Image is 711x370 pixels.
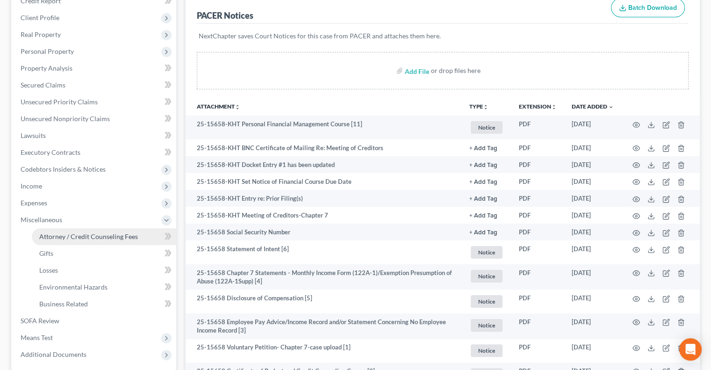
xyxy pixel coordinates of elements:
[235,104,240,110] i: unfold_more
[469,318,504,333] a: Notice
[564,339,621,363] td: [DATE]
[13,144,176,161] a: Executory Contracts
[186,264,462,290] td: 25-15658 Chapter 7 Statements - Monthly Income Form (122A-1)/Exemption Presumption of Abuse (122A...
[21,199,47,207] span: Expenses
[32,228,176,245] a: Attorney / Credit Counseling Fees
[564,207,621,224] td: [DATE]
[511,224,564,240] td: PDF
[469,213,497,219] button: + Add Tag
[21,165,106,173] span: Codebtors Insiders & Notices
[608,104,614,110] i: expand_more
[21,115,110,123] span: Unsecured Nonpriority Claims
[469,228,504,237] a: + Add Tag
[21,350,86,358] span: Additional Documents
[13,77,176,94] a: Secured Claims
[13,110,176,127] a: Unsecured Nonpriority Claims
[564,139,621,156] td: [DATE]
[13,94,176,110] a: Unsecured Priority Claims
[469,343,504,358] a: Notice
[21,216,62,224] span: Miscellaneous
[21,334,53,341] span: Means Test
[13,312,176,329] a: SOFA Review
[511,240,564,264] td: PDF
[471,270,503,283] span: Notice
[197,103,240,110] a: Attachmentunfold_more
[21,30,61,38] span: Real Property
[511,339,564,363] td: PDF
[564,190,621,207] td: [DATE]
[564,156,621,173] td: [DATE]
[13,60,176,77] a: Property Analysis
[186,313,462,339] td: 25-15658 Employee Pay Advice/Income Record and/or Statement Concerning No Employee Income Record [3]
[39,283,108,291] span: Environmental Hazards
[39,300,88,308] span: Business Related
[21,182,42,190] span: Income
[469,162,497,168] button: + Add Tag
[511,173,564,190] td: PDF
[511,264,564,290] td: PDF
[21,64,72,72] span: Property Analysis
[551,104,557,110] i: unfold_more
[469,230,497,236] button: + Add Tag
[469,145,497,152] button: + Add Tag
[186,224,462,240] td: 25-15658 Social Security Number
[39,266,58,274] span: Losses
[431,66,481,75] div: or drop files here
[186,190,462,207] td: 25-15658-KHT Entry re: Prior Filing(s)
[469,179,497,185] button: + Add Tag
[21,14,59,22] span: Client Profile
[32,296,176,312] a: Business Related
[469,144,504,152] a: + Add Tag
[469,268,504,284] a: Notice
[511,156,564,173] td: PDF
[39,249,53,257] span: Gifts
[469,245,504,260] a: Notice
[186,240,462,264] td: 25-15658 Statement of Intent [6]
[21,47,74,55] span: Personal Property
[21,148,80,156] span: Executory Contracts
[471,246,503,259] span: Notice
[469,294,504,309] a: Notice
[197,10,253,21] div: PACER Notices
[199,31,687,41] p: NextChapter saves Court Notices for this case from PACER and attaches them here.
[186,116,462,139] td: 25-15658-KHT Personal Financial Management Course [11]
[186,339,462,363] td: 25-15658 Voluntary Petition- Chapter 7-case upload [1]
[511,290,564,313] td: PDF
[511,207,564,224] td: PDF
[483,104,488,110] i: unfold_more
[21,81,65,89] span: Secured Claims
[471,344,503,357] span: Notice
[511,190,564,207] td: PDF
[469,196,497,202] button: + Add Tag
[13,127,176,144] a: Lawsuits
[564,313,621,339] td: [DATE]
[469,160,504,169] a: + Add Tag
[32,279,176,296] a: Environmental Hazards
[21,317,59,325] span: SOFA Review
[564,264,621,290] td: [DATE]
[32,245,176,262] a: Gifts
[471,121,503,134] span: Notice
[628,4,677,12] span: Batch Download
[39,232,138,240] span: Attorney / Credit Counseling Fees
[469,104,488,110] button: TYPEunfold_more
[186,139,462,156] td: 25-15658-KHT BNC Certificate of Mailing Re: Meeting of Creditors
[21,131,46,139] span: Lawsuits
[564,173,621,190] td: [DATE]
[32,262,176,279] a: Losses
[564,224,621,240] td: [DATE]
[186,173,462,190] td: 25-15658-KHT Set Notice of Financial Course Due Date
[564,116,621,139] td: [DATE]
[469,211,504,220] a: + Add Tag
[469,177,504,186] a: + Add Tag
[469,194,504,203] a: + Add Tag
[186,207,462,224] td: 25-15658-KHT Meeting of Creditors-Chapter 7
[186,290,462,313] td: 25-15658 Disclosure of Compensation [5]
[511,313,564,339] td: PDF
[471,295,503,308] span: Notice
[471,319,503,332] span: Notice
[469,120,504,135] a: Notice
[564,290,621,313] td: [DATE]
[564,240,621,264] td: [DATE]
[519,103,557,110] a: Extensionunfold_more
